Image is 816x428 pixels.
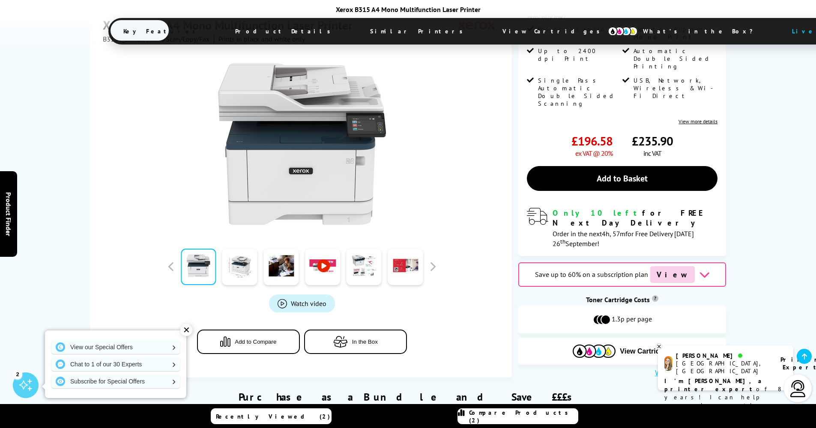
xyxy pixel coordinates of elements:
span: Only 10 left [553,208,642,218]
span: View Cartridges [620,348,672,355]
span: Compare Products (2) [469,409,578,424]
a: Compare Products (2) [457,408,578,424]
span: Single Pass Automatic Double Sided Scanning [538,77,620,107]
span: In the Box [352,339,378,345]
span: Order in the next for Free Delivery [DATE] 26 September! [553,229,694,248]
button: What is 5% coverage? [652,369,726,377]
div: Toner Cartridge Costs [518,295,726,304]
div: [PERSON_NAME] [676,352,770,360]
span: Similar Printers [357,21,480,42]
span: Product Finder [4,192,13,236]
span: Recently Viewed (2) [216,413,330,420]
span: £235.90 [632,133,673,149]
sup: th [560,238,565,245]
a: Recently Viewed (2) [211,408,332,424]
span: What’s in the Box? [630,21,774,42]
span: ex VAT @ 20% [575,149,613,158]
a: View more details [679,118,717,125]
span: Watch video [291,299,326,308]
p: of 8 years! I can help you choose the right product [664,377,787,418]
sup: Cost per page [652,295,658,302]
span: View Cartridges [490,20,621,42]
span: 1.3p per page [612,315,652,325]
div: [GEOGRAPHIC_DATA], [GEOGRAPHIC_DATA] [676,360,770,375]
a: Product_All_Videos [269,294,335,312]
span: Product Details [222,21,348,42]
button: Add to Compare [197,330,300,354]
button: View Cartridges [525,344,720,358]
span: £196.58 [571,133,613,149]
button: In the Box [304,330,407,354]
div: for FREE Next Day Delivery [553,208,717,228]
a: Subscribe for Special Offers [51,374,180,388]
div: Xerox B315 A4 Mono Multifunction Laser Printer [108,5,708,14]
a: View our Special Offers [51,340,180,354]
div: 2 [13,369,22,379]
span: View [650,266,695,283]
span: Add to Compare [235,339,276,345]
span: 4h, 57m [602,229,625,238]
div: modal_delivery [527,208,717,247]
img: amy-livechat.png [664,356,673,371]
a: Chat to 1 of our 30 Experts [51,357,180,371]
span: Automatic Double Sided Printing [634,47,716,70]
span: inc VAT [643,149,661,158]
a: Add to Basket [527,166,717,191]
span: Save up to 60% on a subscription plan [535,270,648,279]
img: Cartridges [573,345,616,358]
b: I'm [PERSON_NAME], a printer expert [664,377,764,393]
img: user-headset-light.svg [789,380,807,397]
div: ✕ [180,324,192,336]
span: USB, Network, Wireless & Wi-Fi Direct [634,77,716,100]
div: Purchase as a Bundle and Save £££s [90,377,726,419]
span: Up to 2400 dpi Print [538,47,620,62]
img: Xerox B315 [218,60,386,228]
img: cmyk-icon.svg [608,27,638,36]
span: Key Features [111,21,213,42]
